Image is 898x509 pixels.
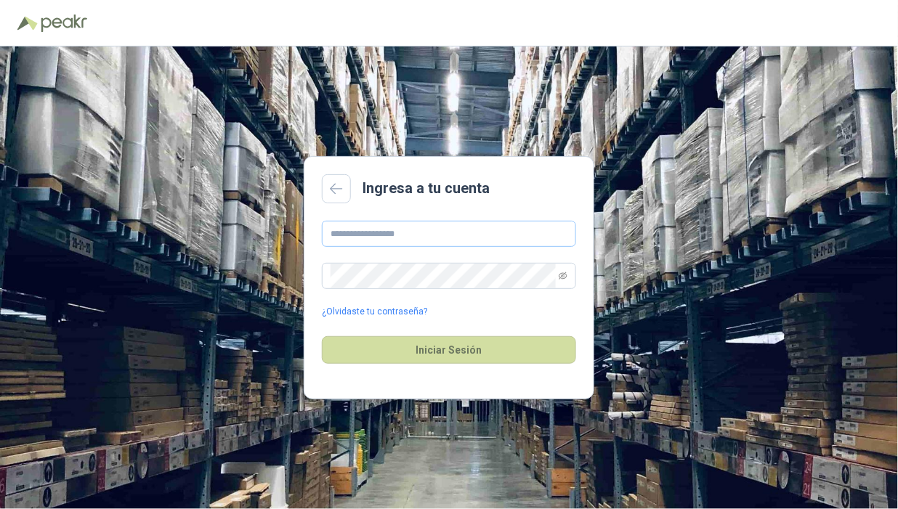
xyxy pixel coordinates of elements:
span: eye-invisible [559,272,567,280]
a: ¿Olvidaste tu contraseña? [322,305,427,319]
img: Peakr [41,15,87,32]
button: Iniciar Sesión [322,336,576,364]
img: Logo [17,16,38,30]
h2: Ingresa a tu cuenta [363,177,490,200]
